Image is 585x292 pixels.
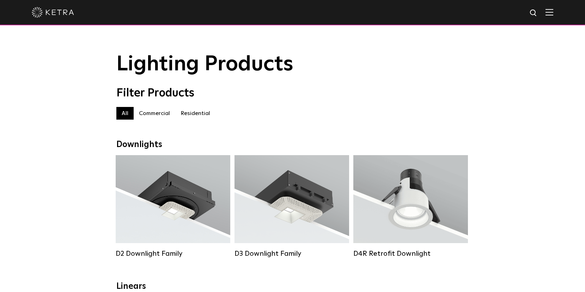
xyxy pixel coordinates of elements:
label: Residential [175,107,215,120]
a: D2 Downlight Family Lumen Output:1200Colors:White / Black / Gloss Black / Silver / Bronze / Silve... [116,155,230,258]
a: D3 Downlight Family Lumen Output:700 / 900 / 1100Colors:White / Black / Silver / Bronze / Paintab... [234,155,349,258]
a: D4R Retrofit Downlight Lumen Output:800Colors:White / BlackBeam Angles:15° / 25° / 40° / 60°Watta... [353,155,468,258]
span: Lighting Products [116,54,293,75]
label: Commercial [134,107,175,120]
div: Linears [116,281,469,292]
img: ketra-logo-2019-white [32,7,74,18]
label: All [116,107,134,120]
div: D2 Downlight Family [116,249,230,258]
div: D3 Downlight Family [234,249,349,258]
img: Hamburger%20Nav.svg [546,9,553,15]
div: Downlights [116,140,469,150]
div: D4R Retrofit Downlight [353,249,468,258]
img: search icon [529,9,538,18]
div: Filter Products [116,87,469,100]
